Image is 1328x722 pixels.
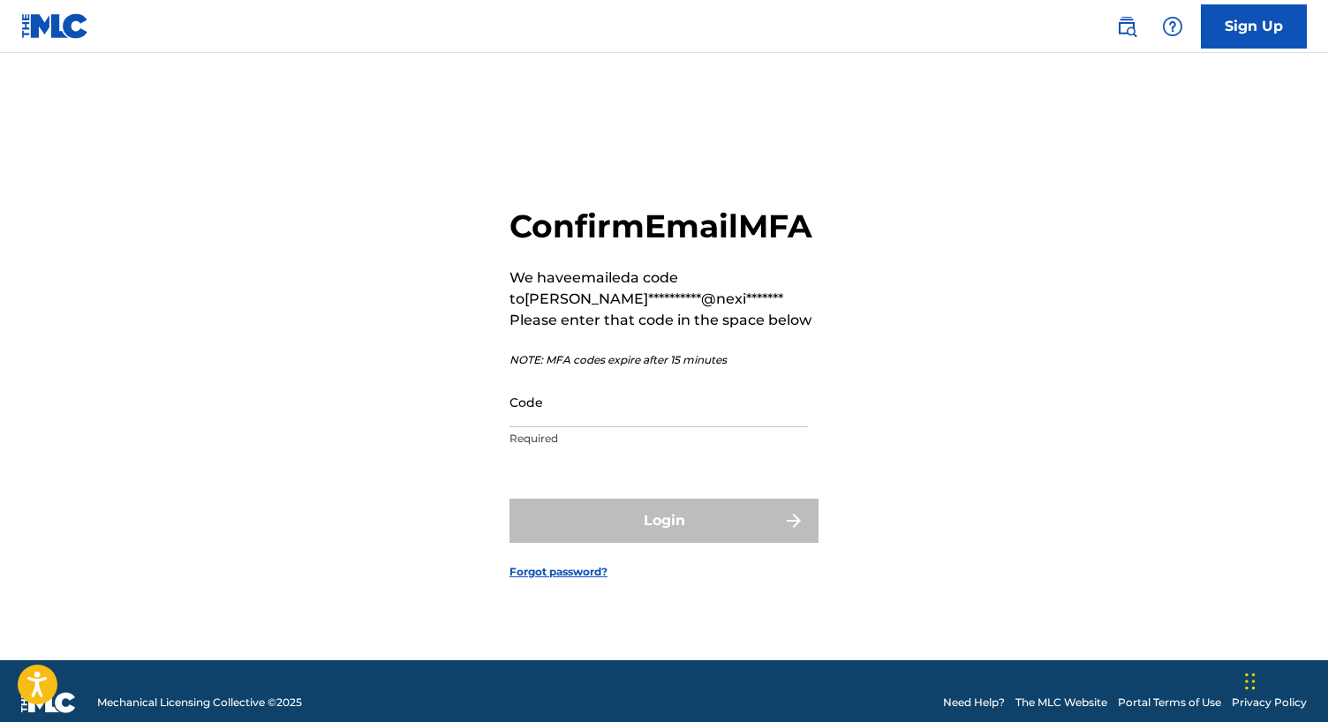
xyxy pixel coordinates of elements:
a: Forgot password? [509,564,607,580]
img: help [1162,16,1183,37]
iframe: Chat Widget [1240,637,1328,722]
a: Portal Terms of Use [1118,695,1221,711]
img: search [1116,16,1137,37]
img: MLC Logo [21,13,89,39]
span: Mechanical Licensing Collective © 2025 [97,695,302,711]
a: Need Help? [943,695,1005,711]
h2: Confirm Email MFA [509,207,819,246]
p: Please enter that code in the space below [509,310,819,331]
div: Help [1155,9,1190,44]
a: The MLC Website [1015,695,1107,711]
a: Privacy Policy [1232,695,1307,711]
a: Sign Up [1201,4,1307,49]
div: Drag [1245,655,1256,708]
a: Public Search [1109,9,1144,44]
img: logo [21,692,76,713]
p: Required [509,431,808,447]
p: NOTE: MFA codes expire after 15 minutes [509,352,819,368]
